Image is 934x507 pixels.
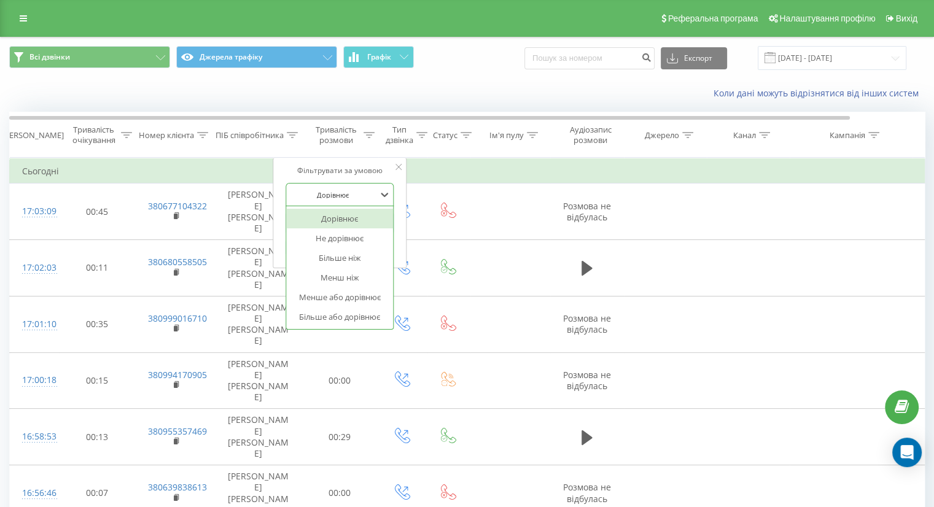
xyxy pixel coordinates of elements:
[733,130,756,141] div: Канал
[286,268,393,287] div: Менш ніж
[216,184,302,240] td: [PERSON_NAME] [PERSON_NAME]
[524,47,655,69] input: Пошук за номером
[661,47,727,69] button: Експорт
[59,409,136,465] td: 00:13
[896,14,917,23] span: Вихід
[645,130,679,141] div: Джерело
[830,130,865,141] div: Кампанія
[176,46,337,68] button: Джерела трафіку
[563,312,611,335] span: Розмова не відбулась
[343,46,414,68] button: Графік
[148,369,207,381] a: 380994170905
[22,199,47,223] div: 17:03:09
[302,409,378,465] td: 00:29
[386,125,413,145] div: Тип дзвінка
[9,46,170,68] button: Всі дзвінки
[312,125,360,145] div: Тривалість розмови
[286,307,393,327] div: Більше або дорівнює
[22,425,47,449] div: 16:58:53
[59,240,136,296] td: 00:11
[22,481,47,505] div: 16:56:46
[148,256,207,268] a: 380680558505
[2,130,64,141] div: [PERSON_NAME]
[286,248,393,268] div: Більше ніж
[286,164,394,177] div: Фільтрувати за умовою
[216,296,302,352] td: [PERSON_NAME] [PERSON_NAME]
[668,14,758,23] span: Реферальна програма
[69,125,118,145] div: Тривалість очікування
[59,296,136,352] td: 00:35
[148,200,207,212] a: 380677104322
[286,228,393,248] div: Не дорівнює
[29,52,70,62] span: Всі дзвінки
[367,53,391,61] span: Графік
[148,481,207,493] a: 380639838613
[22,312,47,336] div: 17:01:10
[286,209,393,228] div: Дорівнює
[563,200,611,223] span: Розмова не відбулась
[302,352,378,409] td: 00:00
[22,368,47,392] div: 17:00:18
[22,256,47,280] div: 17:02:03
[561,125,620,145] div: Аудіозапис розмови
[148,425,207,437] a: 380955357469
[148,312,207,324] a: 380999016710
[59,352,136,409] td: 00:15
[216,130,284,141] div: ПІБ співробітника
[489,130,524,141] div: Ім'я пулу
[59,184,136,240] td: 00:45
[286,287,393,307] div: Менше або дорівнює
[216,240,302,296] td: [PERSON_NAME] [PERSON_NAME]
[139,130,194,141] div: Номер клієнта
[779,14,875,23] span: Налаштування профілю
[216,352,302,409] td: [PERSON_NAME] [PERSON_NAME]
[892,438,922,467] div: Open Intercom Messenger
[714,87,925,99] a: Коли дані можуть відрізнятися вiд інших систем
[216,409,302,465] td: [PERSON_NAME] [PERSON_NAME]
[563,369,611,392] span: Розмова не відбулась
[563,481,611,504] span: Розмова не відбулась
[433,130,457,141] div: Статус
